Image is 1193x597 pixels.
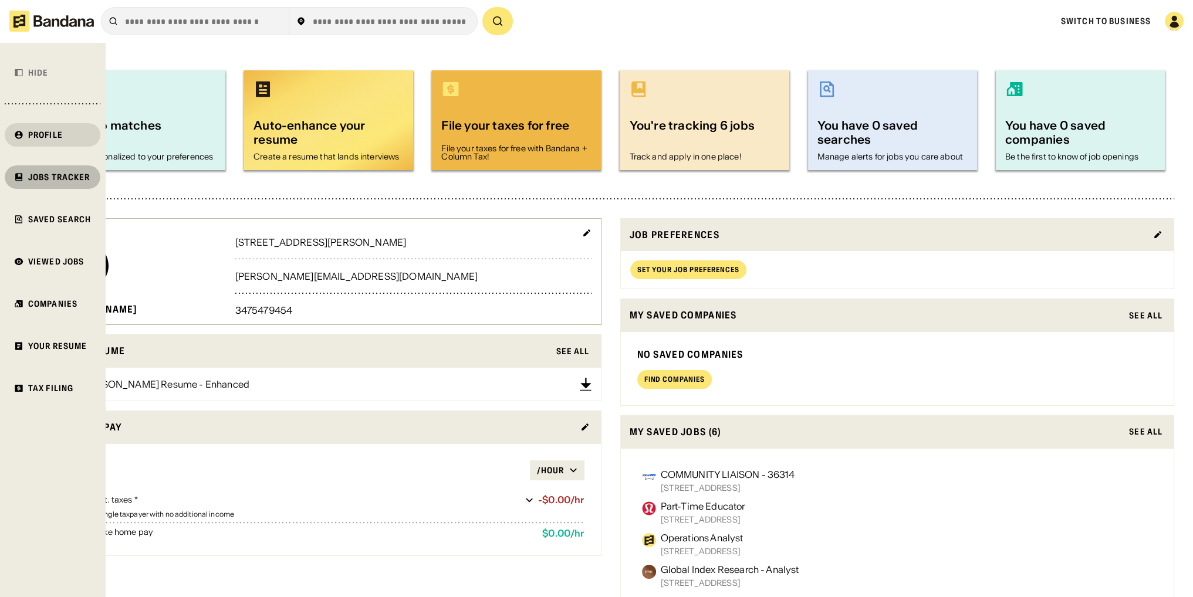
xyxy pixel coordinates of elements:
div: Jobs personalized to your preferences [66,152,216,161]
a: Bandana logoOperations Analyst[STREET_ADDRESS] [637,528,1158,560]
div: Track and apply in one place! [629,152,779,161]
div: [STREET_ADDRESS] [661,484,795,492]
div: Tax Filing [28,384,73,392]
div: See All [1129,311,1162,320]
div: Profile [28,131,63,139]
div: [STREET_ADDRESS] [661,579,799,587]
div: You have 0 saved searches [817,117,968,148]
a: J.P. Morgan logoGlobal Index Research - Analyst[STREET_ADDRESS] [637,560,1158,592]
div: Global Index Research - Analyst [661,565,799,574]
div: Be the first to know of job openings [1005,152,1155,161]
img: Bandana logo [642,533,656,547]
div: Manage alerts for jobs you care about [817,152,968,161]
div: My saved jobs (6) [630,425,1123,439]
a: City of New York logoCOMMUNITY LIAISON - 36314[STREET_ADDRESS] [637,465,1158,497]
div: File your taxes for free [441,117,592,140]
a: Viewed Jobs [5,250,100,273]
div: File your taxes for free with Bandana + Column Tax! [441,144,592,161]
a: Saved Search [5,208,100,231]
img: Bandana logotype [9,11,94,32]
div: You're tracking 6 jobs [629,117,779,148]
img: J.P. Morgan logo [642,565,656,579]
div: [PERSON_NAME][EMAIL_ADDRESS][DOMAIN_NAME] [235,272,592,281]
div: Your Resume [28,342,87,350]
div: Current est. taxes * [64,494,521,506]
div: No saved companies [637,348,1158,361]
a: Jobs Tracker [5,165,100,189]
a: Tax Filing [5,376,100,400]
div: COMMUNITY LIAISON - 36314 [661,470,795,479]
div: Find companies [644,376,705,383]
div: 3475479454 [235,306,592,315]
div: Your resume [56,344,549,358]
div: Get job matches [66,117,216,148]
div: Operations Analyst [661,533,743,542]
div: Auto-enhance your resume [254,117,404,148]
div: Companies [28,300,77,308]
img: City of New York logo [642,470,656,484]
a: Companies [5,292,100,316]
div: $0.00 [64,460,530,480]
div: You have 0 saved companies [1005,117,1155,148]
div: Part-Time Educator [661,501,745,511]
div: Hide [28,69,48,77]
a: Switch to Business [1061,16,1151,26]
img: Lululemon logo [642,501,656,515]
div: Assumes single taxpayer with no additional income [64,511,584,518]
a: Your Resume [5,334,100,358]
div: See All [1129,428,1162,436]
a: Profile [5,123,100,147]
div: Create a resume that lands interviews [254,152,404,161]
div: [PERSON_NAME] Resume - Enhanced [80,379,249,389]
a: Lululemon logoPart-Time Educator[STREET_ADDRESS] [637,497,1158,528]
div: Viewed Jobs [28,257,84,266]
div: Current take home pay [64,528,533,539]
div: $0.00 / hr [542,528,584,539]
div: Set your job preferences [637,266,739,273]
div: [STREET_ADDRESS][PERSON_NAME] [235,238,592,247]
div: -$0.00/hr [538,494,584,506]
div: Saved Search [28,215,91,223]
div: Current Pay [56,420,573,435]
div: Jobs Tracker [28,173,90,181]
div: [STREET_ADDRESS] [661,547,743,555]
div: Job preferences [630,228,1147,242]
div: [STREET_ADDRESS] [661,515,745,524]
div: See All [556,347,590,355]
div: /hour [537,465,565,476]
div: My saved companies [630,308,1123,323]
